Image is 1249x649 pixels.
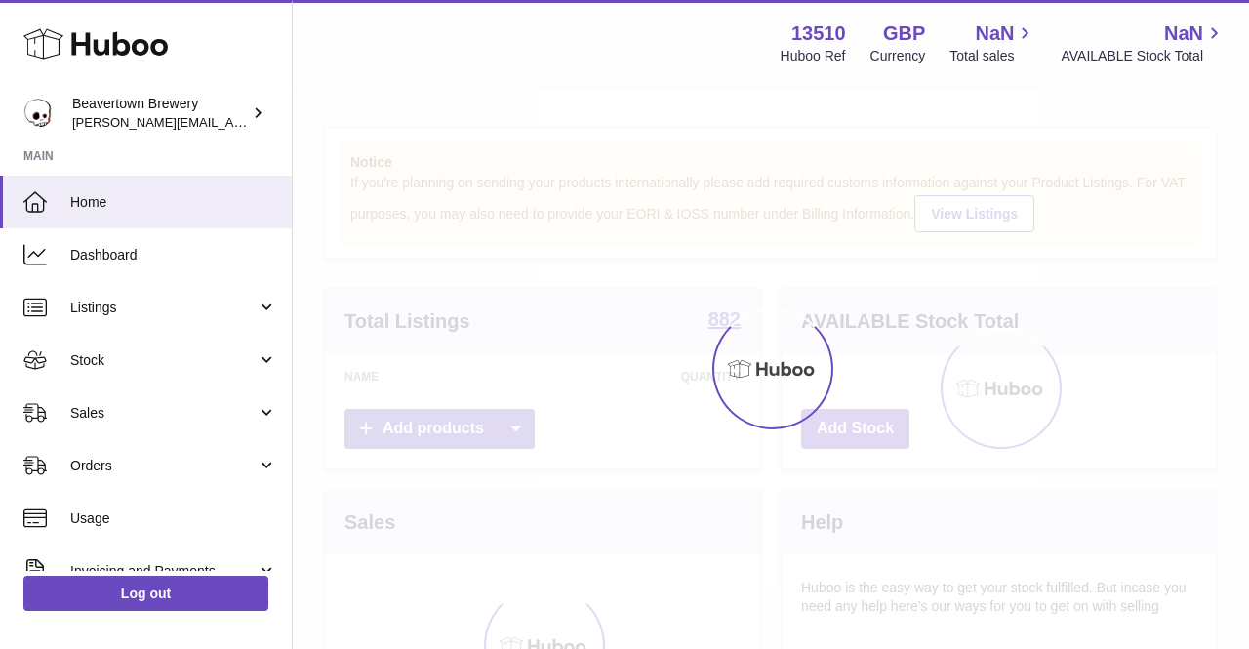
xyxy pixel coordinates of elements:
[23,576,268,611] a: Log out
[70,299,257,317] span: Listings
[70,193,277,212] span: Home
[70,351,257,370] span: Stock
[949,20,1036,65] a: NaN Total sales
[781,47,846,65] div: Huboo Ref
[70,404,257,423] span: Sales
[70,246,277,264] span: Dashboard
[72,95,248,132] div: Beavertown Brewery
[70,457,257,475] span: Orders
[72,114,391,130] span: [PERSON_NAME][EMAIL_ADDRESS][DOMAIN_NAME]
[23,99,53,128] img: millie@beavertownbrewery.co.uk
[975,20,1014,47] span: NaN
[70,562,257,581] span: Invoicing and Payments
[791,20,846,47] strong: 13510
[1061,47,1226,65] span: AVAILABLE Stock Total
[1061,20,1226,65] a: NaN AVAILABLE Stock Total
[70,509,277,528] span: Usage
[883,20,925,47] strong: GBP
[1164,20,1203,47] span: NaN
[949,47,1036,65] span: Total sales
[870,47,926,65] div: Currency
